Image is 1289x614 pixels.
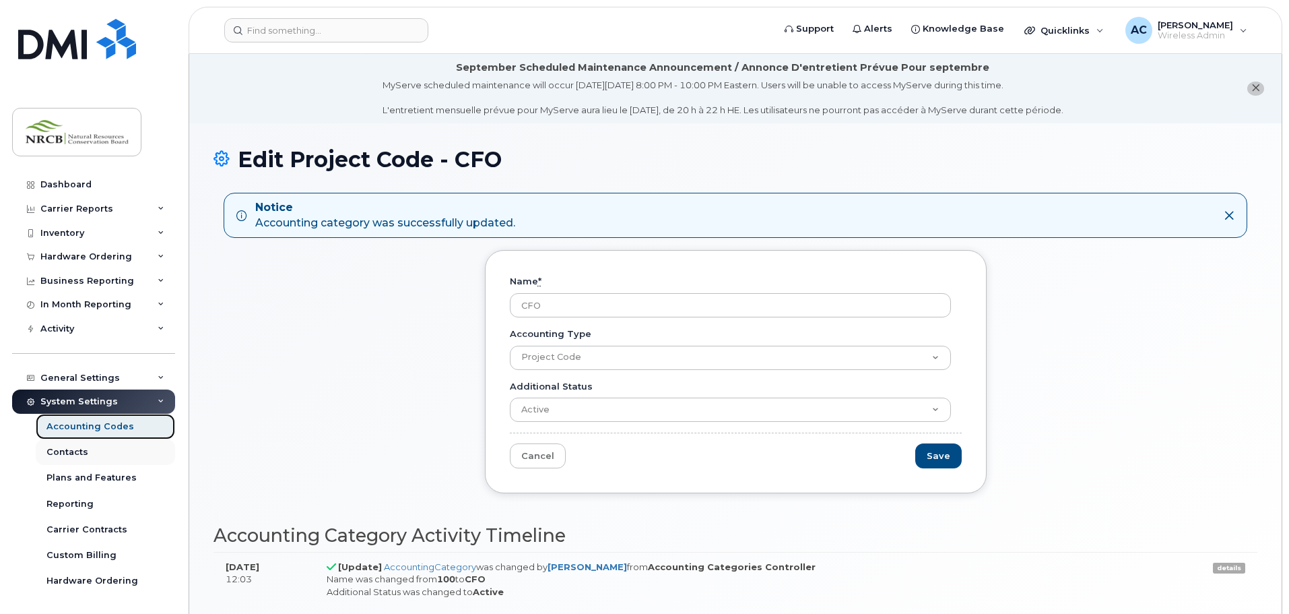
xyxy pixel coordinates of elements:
a: AccountingCategory [384,561,476,572]
strong: Accounting Categories Controller [648,561,816,572]
abbr: required [538,276,541,286]
strong: 100 [437,574,455,584]
div: Accounting category was successfully updated. [255,200,515,231]
a: Cancel [510,443,566,468]
button: close notification [1247,82,1264,96]
label: Additional Status [510,380,593,393]
h2: Accounting Category Activity Timeline [213,526,1257,546]
a: details [1213,563,1245,574]
strong: [Update] [338,561,382,572]
strong: Notice [255,200,515,216]
div: September Scheduled Maintenance Announcement / Annonce D'entretient Prévue Pour septembre [456,61,989,75]
label: Accounting Type [510,328,591,340]
span: 12:03 [226,574,252,584]
input: Save [915,443,962,468]
td: was changed by from [315,552,1164,607]
strong: CFO [465,574,486,584]
div: Name was changed from to Additional Status was changed to [327,573,1152,598]
strong: [DATE] [226,561,259,572]
strong: Active [473,586,504,597]
a: [PERSON_NAME] [548,561,627,572]
div: MyServe scheduled maintenance will occur [DATE][DATE] 8:00 PM - 10:00 PM Eastern. Users will be u... [383,79,1063,117]
label: Name [510,275,541,288]
h1: Edit Project Code - CFO [213,148,1257,171]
